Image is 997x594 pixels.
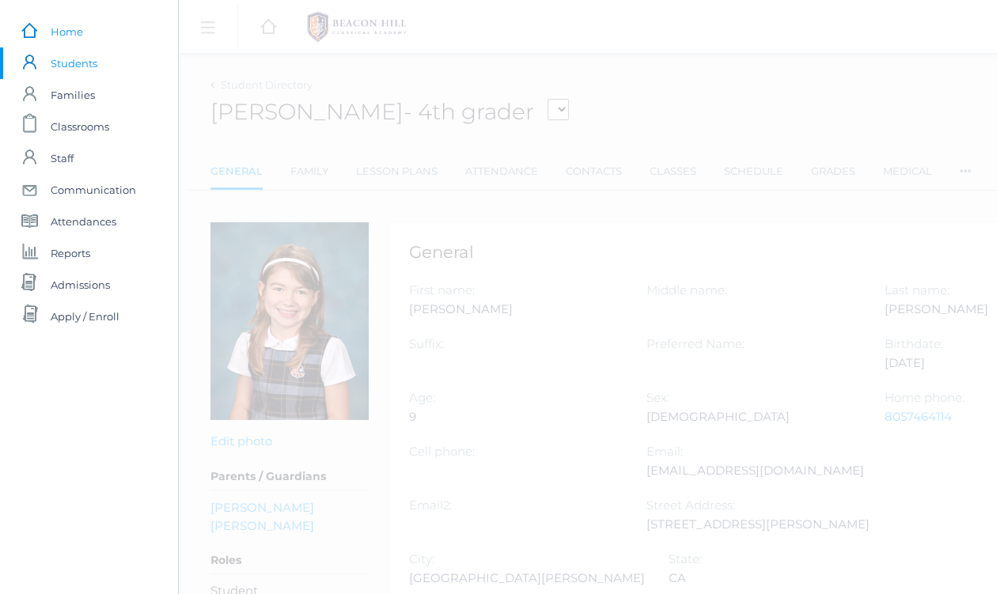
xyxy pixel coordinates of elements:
span: Reports [51,237,90,269]
span: Staff [51,142,74,174]
span: Attendances [51,206,116,237]
span: Communication [51,174,136,206]
span: Families [51,79,95,111]
span: Admissions [51,269,110,301]
span: Home [51,16,83,47]
span: Apply / Enroll [51,301,119,332]
span: Classrooms [51,111,109,142]
span: Students [51,47,97,79]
